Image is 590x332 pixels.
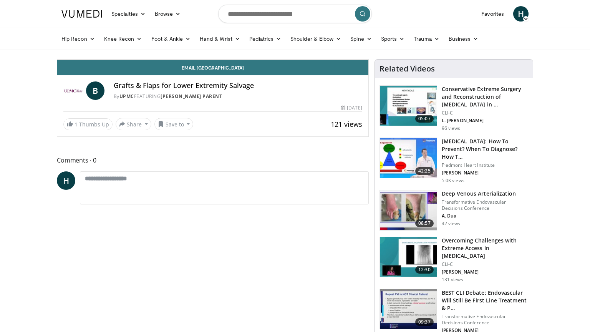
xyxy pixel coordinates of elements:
p: CLI-C [442,261,528,267]
a: Specialties [107,6,150,22]
p: A. Dua [442,213,528,219]
a: Hip Recon [57,31,99,46]
h4: Grafts & Flaps for Lower Extremity Salvage [114,81,362,90]
button: Save to [154,118,194,130]
img: VuMedi Logo [61,10,102,18]
a: 1 Thumbs Up [63,118,113,130]
button: Share [116,118,151,130]
p: 96 views [442,125,461,131]
a: Hand & Wrist [195,31,245,46]
img: f3419612-cb16-41e3-add3-8bed86089492.150x105_q85_crop-smart_upscale.jpg [380,289,437,329]
a: 05:07 Conservative Extreme Surgery and Reconstruction of [MEDICAL_DATA] in … CLI-C L. [PERSON_NAM... [380,85,528,131]
p: Piedmont Heart Institute [442,162,528,168]
a: 42:25 [MEDICAL_DATA]: How To Prevent? When To Diagnose? How T… Piedmont Heart Institute [PERSON_N... [380,138,528,184]
span: 12:30 [415,266,434,274]
h3: Deep Venous Arterialization [442,190,528,198]
p: 131 views [442,277,463,283]
a: B [86,81,104,100]
a: Browse [150,6,186,22]
img: 8079303a-4d47-4214-9fed-34688588360f.150x105_q85_crop-smart_upscale.jpg [380,237,437,277]
a: Knee Recon [99,31,147,46]
span: 42:25 [415,167,434,175]
span: 09:37 [415,318,434,326]
a: H [57,171,75,190]
p: 5.0K views [442,178,464,184]
span: 1 [75,121,78,128]
p: Transformative Endovascular Decisions Conference [442,199,528,211]
a: [PERSON_NAME] Parent [161,93,222,100]
h3: Conservative Extreme Surgery and Reconstruction of [MEDICAL_DATA] in … [442,85,528,108]
span: 08:57 [415,219,434,227]
img: c394b46c-185b-4467-a6af-6c0d895648d7.150x105_q85_crop-smart_upscale.jpg [380,190,437,230]
a: Foot & Ankle [147,31,196,46]
a: Pediatrics [245,31,286,46]
span: Comments 0 [57,155,369,165]
input: Search topics, interventions [218,5,372,23]
a: Spine [346,31,376,46]
a: Shoulder & Elbow [286,31,346,46]
a: Trauma [409,31,444,46]
p: CLI-C [442,110,528,116]
a: Sports [376,31,409,46]
div: By FEATURING [114,93,362,100]
h3: Overcoming Challenges with Extreme Access in [MEDICAL_DATA] [442,237,528,260]
p: 42 views [442,221,461,227]
p: [PERSON_NAME] [442,170,528,176]
span: 121 views [331,120,362,129]
a: Favorites [477,6,509,22]
a: H [513,6,529,22]
div: [DATE] [341,105,362,111]
p: Transformative Endovascular Decisions Conference [442,314,528,326]
a: 12:30 Overcoming Challenges with Extreme Access in [MEDICAL_DATA] CLI-C [PERSON_NAME] 131 views [380,237,528,283]
a: Business [444,31,483,46]
p: L. [PERSON_NAME] [442,118,528,124]
img: 00531181-53d6-4af0-8372-8f1f946ce35e.150x105_q85_crop-smart_upscale.jpg [380,138,437,178]
a: 08:57 Deep Venous Arterialization Transformative Endovascular Decisions Conference A. Dua 42 views [380,190,528,231]
h3: [MEDICAL_DATA]: How To Prevent? When To Diagnose? How T… [442,138,528,161]
h4: Related Videos [380,64,435,73]
p: [PERSON_NAME] [442,269,528,275]
img: UPMC [63,81,83,100]
span: 05:07 [415,115,434,123]
h3: BEST CLI Debate: Endovascular Will Still Be First Line Treatment & P… [442,289,528,312]
a: Email [GEOGRAPHIC_DATA] [57,60,368,75]
img: 6c7f954d-beca-4ab9-9887-2795dc07c877.150x105_q85_crop-smart_upscale.jpg [380,86,437,126]
a: UPMC [119,93,134,100]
